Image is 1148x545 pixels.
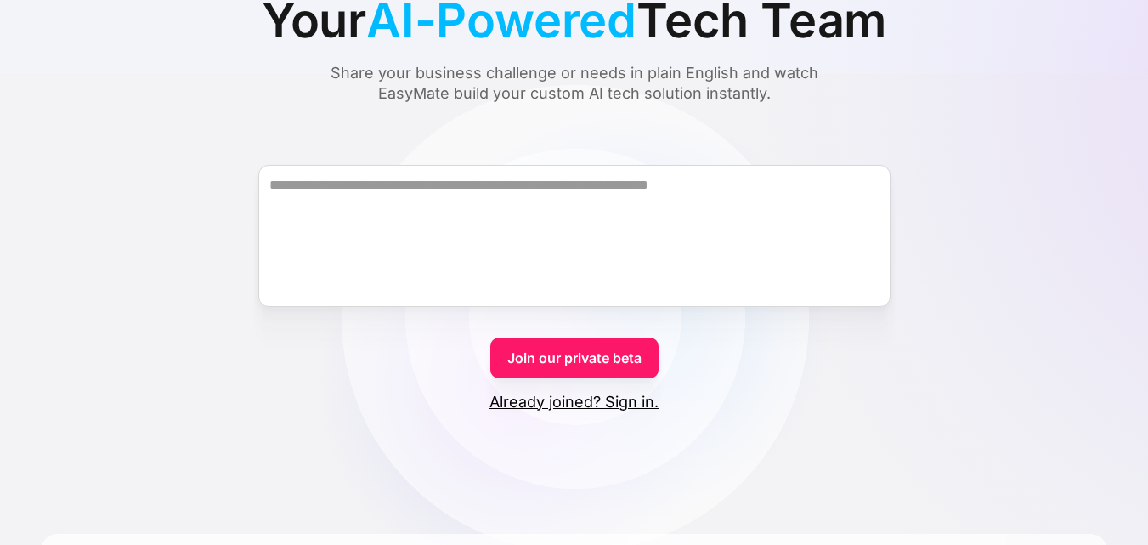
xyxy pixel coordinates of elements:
[490,338,659,378] a: Join our private beta
[41,134,1107,412] form: Form
[489,392,659,412] a: Already joined? Sign in.
[298,63,851,104] div: Share your business challenge or needs in plain English and watch EasyMate build your custom AI t...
